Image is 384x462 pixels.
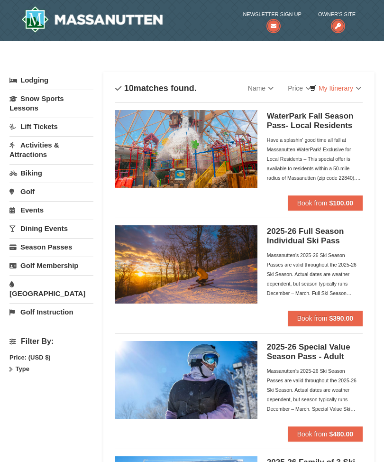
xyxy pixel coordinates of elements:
[297,314,328,322] span: Book from
[9,118,93,135] a: Lift Tickets
[329,314,353,322] strong: $390.00
[21,6,163,33] a: Massanutten Resort
[16,365,29,372] strong: Type
[281,79,318,98] a: Price
[288,195,363,211] button: Book from $100.00
[9,201,93,219] a: Events
[9,164,93,182] a: Biking
[267,250,363,298] div: Massanutten's 2025-26 Ski Season Passes are valid throughout the 2025-26 Ski Season. Actual dates...
[9,257,93,274] a: Golf Membership
[115,341,257,419] img: 6619937-198-dda1df27.jpg
[267,342,363,361] h5: 2025-26 Special Value Season Pass - Adult
[21,6,163,33] img: Massanutten Resort Logo
[329,199,353,207] strong: $100.00
[9,90,93,117] a: Snow Sports Lessons
[9,238,93,256] a: Season Passes
[297,430,328,438] span: Book from
[329,430,353,438] strong: $480.00
[267,366,363,414] div: Massanutten's 2025-26 Ski Season Passes are valid throughout the 2025-26 Ski Season. Actual dates...
[288,311,363,326] button: Book from $390.00
[9,275,93,302] a: [GEOGRAPHIC_DATA]
[267,227,363,246] h5: 2025-26 Full Season Individual Ski Pass
[267,135,363,183] div: Have a splashin' good time all fall at Massanutten WaterPark! Exclusive for Local Residents – Thi...
[297,199,328,207] span: Book from
[9,303,93,321] a: Golf Instruction
[9,354,51,361] strong: Price: (USD $)
[9,220,93,237] a: Dining Events
[115,110,257,188] img: 6619937-212-8c750e5f.jpg
[241,79,281,98] a: Name
[9,72,93,89] a: Lodging
[9,337,93,346] h4: Filter By:
[243,9,301,19] span: Newsletter Sign Up
[318,9,356,29] a: Owner's Site
[243,9,301,29] a: Newsletter Sign Up
[115,225,257,303] img: 6619937-208-2295c65e.jpg
[288,426,363,442] button: Book from $480.00
[9,183,93,200] a: Golf
[318,9,356,19] span: Owner's Site
[303,81,367,95] a: My Itinerary
[267,111,363,130] h5: WaterPark Fall Season Pass- Local Residents
[9,136,93,163] a: Activities & Attractions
